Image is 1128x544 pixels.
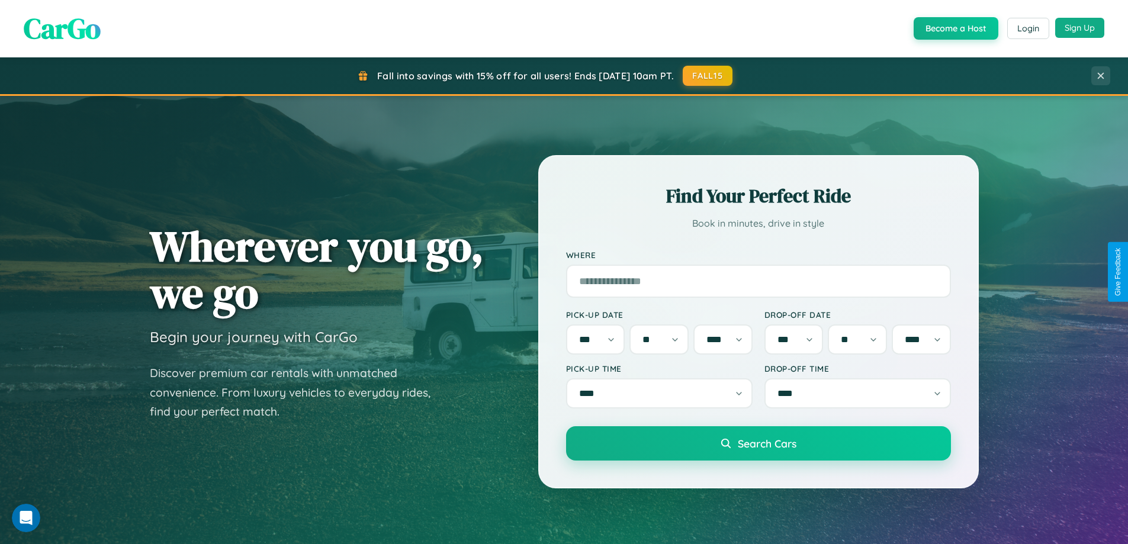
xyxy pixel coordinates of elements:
label: Drop-off Time [764,363,951,374]
h3: Begin your journey with CarGo [150,328,358,346]
h1: Wherever you go, we go [150,223,484,316]
h2: Find Your Perfect Ride [566,183,951,209]
label: Pick-up Date [566,310,753,320]
label: Where [566,250,951,260]
label: Pick-up Time [566,363,753,374]
label: Drop-off Date [764,310,951,320]
button: Login [1007,18,1049,39]
button: FALL15 [683,66,732,86]
span: CarGo [24,9,101,48]
p: Book in minutes, drive in style [566,215,951,232]
button: Sign Up [1055,18,1104,38]
span: Search Cars [738,437,796,450]
button: Search Cars [566,426,951,461]
span: Fall into savings with 15% off for all users! Ends [DATE] 10am PT. [377,70,674,82]
p: Discover premium car rentals with unmatched convenience. From luxury vehicles to everyday rides, ... [150,363,446,421]
iframe: Intercom live chat [12,504,40,532]
div: Give Feedback [1114,248,1122,296]
button: Become a Host [914,17,998,40]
